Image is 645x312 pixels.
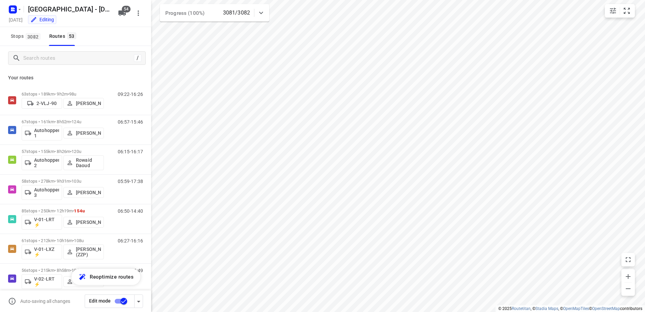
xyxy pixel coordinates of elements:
[22,149,104,154] p: 57 stops • 155km • 8h26m
[36,101,57,106] p: 2-VLJ-90
[70,119,72,124] span: •
[8,74,143,81] p: Your routes
[592,306,620,311] a: OpenStreetMap
[89,298,111,304] span: Edit mode
[22,208,104,213] p: 85 stops • 250km • 12h19m
[22,92,104,97] p: 63 stops • 189km • 9h2m
[72,119,81,124] span: 124u
[73,208,74,213] span: •
[63,187,104,198] button: [PERSON_NAME]
[63,276,104,287] button: [PERSON_NAME]
[498,306,642,311] li: © 2025 , © , © © contributors
[63,98,104,109] button: [PERSON_NAME]
[118,92,143,97] p: 09:22-16:26
[69,92,76,97] span: 98u
[535,306,558,311] a: Stadia Maps
[30,16,54,23] div: Editing
[512,306,531,311] a: Routetitan
[134,54,141,62] div: /
[63,155,104,170] button: Rowaid Daoud
[20,298,70,304] p: Auto-saving all changes
[34,276,59,287] p: V-02-LRT ⚡
[22,185,62,200] button: Autohopper 3
[115,6,129,20] button: 54
[118,208,143,214] p: 06:50-14:40
[76,219,101,225] p: [PERSON_NAME]
[22,244,62,259] button: V-01-LXZ ⚡
[118,238,143,243] p: 06:27-16:16
[620,4,634,18] button: Fit zoom
[34,187,59,198] p: Autohopper 3
[563,306,589,311] a: OpenMapTiles
[22,98,62,109] button: 2-VLJ-90
[72,149,81,154] span: 120u
[70,149,72,154] span: •
[118,179,143,184] p: 05:59-17:38
[70,268,72,273] span: •
[22,155,62,170] button: Autohopper 2
[68,92,69,97] span: •
[34,128,59,138] p: Autohopper 1
[34,217,59,228] p: V-01-LRT ⚡
[6,16,25,24] h5: [DATE]
[49,32,78,41] div: Routes
[63,244,104,259] button: [PERSON_NAME] (ZZP)
[70,179,72,184] span: •
[76,157,101,168] p: Rowaid Daoud
[34,246,59,257] p: V-01-LXZ ⚡
[76,190,101,195] p: [PERSON_NAME]
[25,4,113,15] h5: [GEOGRAPHIC_DATA] - [DATE]
[22,274,62,289] button: V-02-LRT ⚡
[22,215,62,230] button: V-01-LRT ⚡
[118,119,143,125] p: 06:57-15:46
[22,179,104,184] p: 58 stops • 278km • 9h31m
[135,297,143,305] div: Driver app settings
[11,32,43,41] span: Stops
[605,4,635,18] div: small contained button group
[63,128,104,138] button: [PERSON_NAME]
[606,4,620,18] button: Map settings
[22,126,62,140] button: Autohopper 1
[72,269,140,285] button: Reoptimize routes
[63,217,104,228] button: [PERSON_NAME]
[74,238,84,243] span: 108u
[223,9,250,17] p: 3081/3082
[72,268,81,273] span: 104u
[34,157,59,168] p: Autohopper 2
[22,268,104,273] p: 56 stops • 215km • 8h58m
[72,179,81,184] span: 103u
[73,238,74,243] span: •
[118,268,143,273] p: 06:41-14:49
[90,272,134,281] span: Reoptimize routes
[165,10,204,16] span: Progress (100%)
[160,4,269,22] div: Progress (100%)3081/3082
[22,238,104,243] p: 61 stops • 212km • 10h16m
[74,208,85,213] span: 154u
[76,246,101,257] p: [PERSON_NAME] (ZZP)
[118,149,143,154] p: 06:15-16:17
[67,32,76,39] span: 53
[76,130,101,136] p: [PERSON_NAME]
[76,101,101,106] p: [PERSON_NAME]
[23,53,134,63] input: Search routes
[26,33,40,40] span: 3082
[122,6,131,12] span: 54
[22,119,104,124] p: 67 stops • 161km • 8h52m
[132,6,145,20] button: More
